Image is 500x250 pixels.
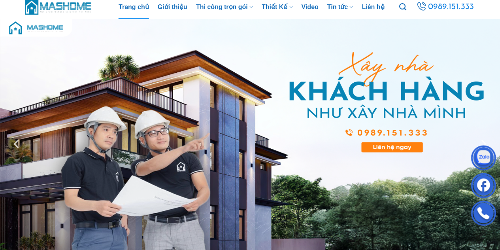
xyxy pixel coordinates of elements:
span: 0989.151.333 [428,0,474,14]
img: Zalo [472,147,495,171]
img: Phone [472,203,495,226]
button: Previous [10,119,24,169]
img: Facebook [472,175,495,199]
button: Next [476,119,490,169]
